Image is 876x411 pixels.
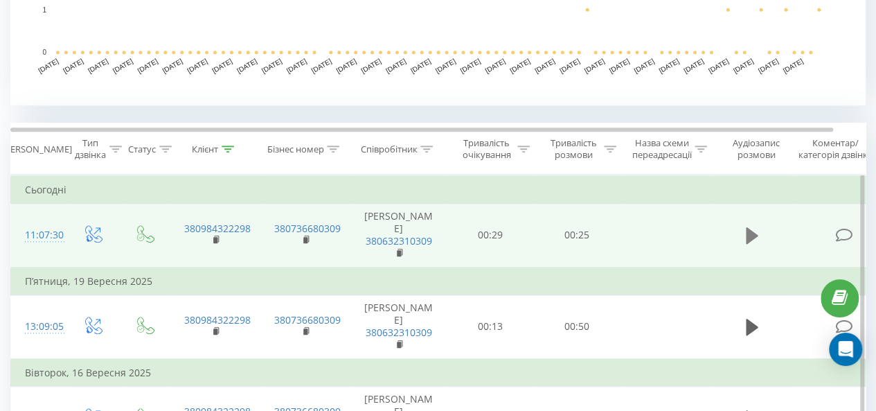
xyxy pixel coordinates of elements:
[87,57,109,74] text: [DATE]
[136,57,159,74] text: [DATE]
[274,222,341,235] a: 380736680309
[350,204,447,268] td: [PERSON_NAME]
[42,49,46,56] text: 0
[558,57,581,74] text: [DATE]
[707,57,730,74] text: [DATE]
[508,57,531,74] text: [DATE]
[682,57,705,74] text: [DATE]
[211,57,233,74] text: [DATE]
[75,137,106,161] div: Тип дзвінка
[360,143,417,155] div: Співробітник
[25,222,53,249] div: 11:07:30
[657,57,680,74] text: [DATE]
[732,57,755,74] text: [DATE]
[829,333,862,366] div: Open Intercom Messenger
[782,57,805,74] text: [DATE]
[366,326,432,339] a: 380632310309
[335,57,358,74] text: [DATE]
[161,57,184,74] text: [DATE]
[366,234,432,247] a: 380632310309
[534,295,620,359] td: 00:50
[409,57,432,74] text: [DATE]
[184,313,251,326] a: 380984322298
[795,137,876,161] div: Коментар/категорія дзвінка
[632,137,691,161] div: Назва схеми переадресації
[583,57,606,74] text: [DATE]
[111,57,134,74] text: [DATE]
[267,143,323,155] div: Бізнес номер
[25,313,53,340] div: 13:09:05
[757,57,780,74] text: [DATE]
[235,57,258,74] text: [DATE]
[186,57,208,74] text: [DATE]
[633,57,656,74] text: [DATE]
[260,57,283,74] text: [DATE]
[434,57,457,74] text: [DATE]
[350,295,447,359] td: [PERSON_NAME]
[37,57,60,74] text: [DATE]
[384,57,407,74] text: [DATE]
[459,57,482,74] text: [DATE]
[310,57,333,74] text: [DATE]
[447,295,534,359] td: 00:13
[546,137,600,161] div: Тривалість розмови
[42,6,46,14] text: 1
[192,143,218,155] div: Клієнт
[608,57,631,74] text: [DATE]
[274,313,341,326] a: 380736680309
[459,137,514,161] div: Тривалість очікування
[533,57,556,74] text: [DATE]
[447,204,534,268] td: 00:29
[285,57,308,74] text: [DATE]
[484,57,507,74] text: [DATE]
[2,143,72,155] div: [PERSON_NAME]
[534,204,620,268] td: 00:25
[128,143,156,155] div: Статус
[722,137,789,161] div: Аудіозапис розмови
[184,222,251,235] a: 380984322298
[62,57,84,74] text: [DATE]
[359,57,382,74] text: [DATE]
